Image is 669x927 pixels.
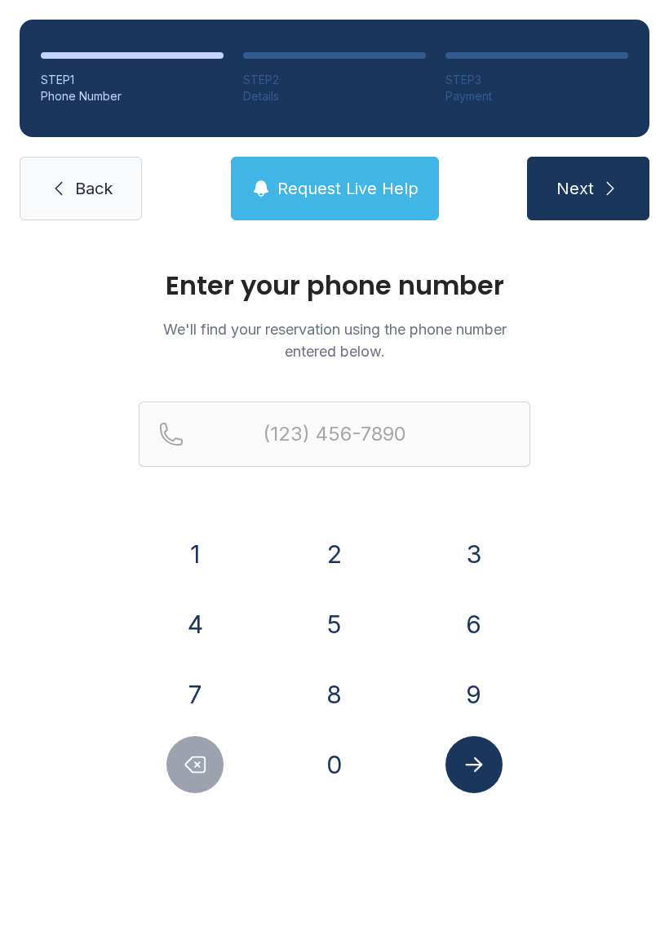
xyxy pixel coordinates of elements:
[243,72,426,88] div: STEP 2
[277,177,419,200] span: Request Live Help
[166,736,224,793] button: Delete number
[445,666,503,723] button: 9
[166,596,224,653] button: 4
[41,88,224,104] div: Phone Number
[306,666,363,723] button: 8
[306,596,363,653] button: 5
[556,177,594,200] span: Next
[139,273,530,299] h1: Enter your phone number
[445,736,503,793] button: Submit lookup form
[445,526,503,583] button: 3
[75,177,113,200] span: Back
[306,736,363,793] button: 0
[139,401,530,467] input: Reservation phone number
[243,88,426,104] div: Details
[139,318,530,362] p: We'll find your reservation using the phone number entered below.
[306,526,363,583] button: 2
[445,88,628,104] div: Payment
[166,526,224,583] button: 1
[41,72,224,88] div: STEP 1
[166,666,224,723] button: 7
[445,72,628,88] div: STEP 3
[445,596,503,653] button: 6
